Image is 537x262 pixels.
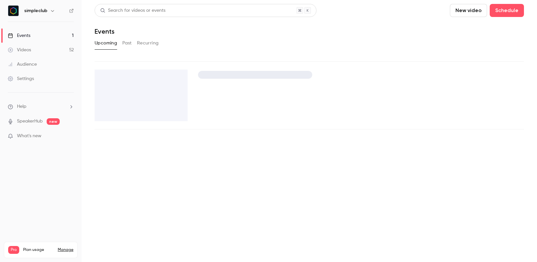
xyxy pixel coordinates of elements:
[8,61,37,68] div: Audience
[122,38,132,48] button: Past
[8,47,31,53] div: Videos
[58,247,73,253] a: Manage
[490,4,524,17] button: Schedule
[17,103,26,110] span: Help
[23,247,54,253] span: Plan usage
[17,133,41,139] span: What's new
[95,38,117,48] button: Upcoming
[8,103,74,110] li: help-dropdown-opener
[8,32,30,39] div: Events
[8,6,19,16] img: simpleclub
[24,8,47,14] h6: simpleclub
[8,75,34,82] div: Settings
[47,118,60,125] span: new
[450,4,487,17] button: New video
[95,27,115,35] h1: Events
[17,118,43,125] a: SpeakerHub
[8,246,19,254] span: Pro
[100,7,165,14] div: Search for videos or events
[137,38,159,48] button: Recurring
